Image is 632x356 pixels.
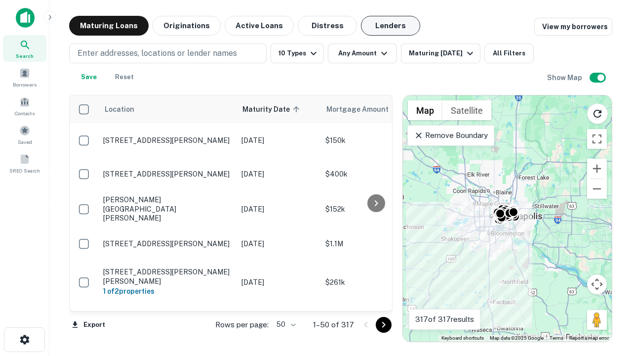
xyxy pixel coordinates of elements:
[534,18,612,36] a: View my borrowers
[361,16,420,36] button: Lenders
[271,44,324,63] button: 10 Types
[241,238,316,249] p: [DATE]
[103,286,232,297] h6: 1 of 2 properties
[3,35,46,62] a: Search
[241,277,316,288] p: [DATE]
[16,52,34,60] span: Search
[153,16,221,36] button: Originations
[18,138,32,146] span: Saved
[587,274,607,294] button: Map camera controls
[587,129,607,149] button: Toggle fullscreen view
[490,335,544,341] span: Map data ©2025 Google
[484,44,534,63] button: All Filters
[325,238,424,249] p: $1.1M
[13,81,37,89] span: Borrowers
[3,121,46,148] a: Saved
[241,169,316,179] p: [DATE]
[9,167,40,175] span: SREO Search
[241,204,316,215] p: [DATE]
[313,319,354,331] p: 1–50 of 317
[320,95,429,123] th: Mortgage Amount
[405,329,438,342] img: Google
[409,47,476,59] div: Maturing [DATE]
[98,95,237,123] th: Location
[442,100,491,120] button: Show satellite imagery
[73,67,105,87] button: Save your search to get updates of matches that match your search criteria.
[405,329,438,342] a: Open this area in Google Maps (opens a new window)
[104,103,134,115] span: Location
[241,135,316,146] p: [DATE]
[587,103,608,124] button: Reload search area
[103,267,232,285] p: [STREET_ADDRESS][PERSON_NAME][PERSON_NAME]
[109,67,140,87] button: Reset
[328,44,397,63] button: Any Amount
[408,100,442,120] button: Show street map
[547,72,584,83] h6: Show Map
[3,92,46,119] a: Contacts
[103,170,232,178] p: [STREET_ADDRESS][PERSON_NAME]
[16,8,35,28] img: capitalize-icon.png
[325,277,424,288] p: $261k
[401,44,480,63] button: Maturing [DATE]
[325,204,424,215] p: $152k
[298,16,357,36] button: Distress
[237,95,320,123] th: Maturity Date
[15,109,35,117] span: Contacts
[273,317,297,332] div: 50
[550,335,563,341] a: Terms (opens in new tab)
[242,103,303,115] span: Maturity Date
[69,44,267,63] button: Enter addresses, locations or lender names
[326,103,401,115] span: Mortgage Amount
[103,195,232,222] p: [PERSON_NAME] [GEOGRAPHIC_DATA][PERSON_NAME]
[325,135,424,146] p: $150k
[414,130,487,141] p: Remove Boundary
[376,317,392,333] button: Go to next page
[415,313,474,325] p: 317 of 317 results
[103,136,232,145] p: [STREET_ADDRESS][PERSON_NAME]
[3,64,46,90] a: Borrowers
[583,277,632,324] iframe: Chat Widget
[569,335,609,341] a: Report a map error
[403,95,612,342] div: 0 0
[69,317,108,332] button: Export
[103,239,232,248] p: [STREET_ADDRESS][PERSON_NAME]
[587,159,607,178] button: Zoom in
[3,150,46,177] a: SREO Search
[78,47,237,59] p: Enter addresses, locations or lender names
[69,16,149,36] button: Maturing Loans
[325,169,424,179] p: $400k
[441,335,484,342] button: Keyboard shortcuts
[587,179,607,199] button: Zoom out
[215,319,269,331] p: Rows per page:
[225,16,294,36] button: Active Loans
